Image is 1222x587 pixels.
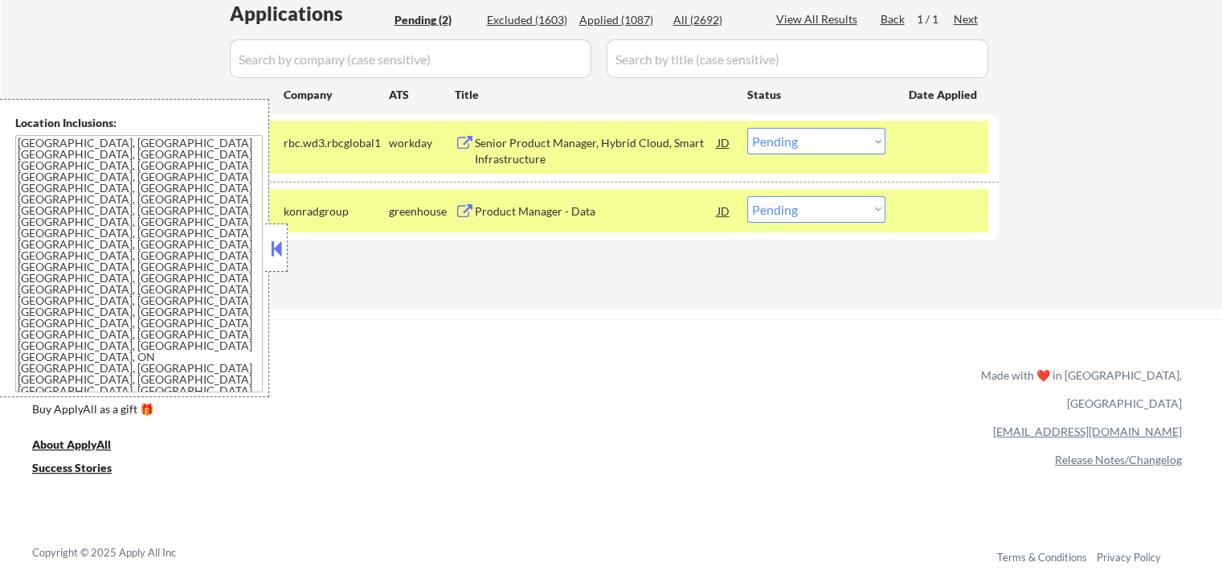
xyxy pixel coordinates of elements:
input: Search by company (case sensitive) [230,39,591,78]
div: Applied (1087) [579,12,660,28]
div: Location Inclusions: [15,115,263,131]
a: Terms & Conditions [997,551,1087,564]
div: View All Results [776,11,862,27]
u: Success Stories [32,461,112,474]
div: Status [747,80,885,109]
div: Senior Product Manager, Hybrid Cloud, Smart Infrastructure [475,135,717,166]
u: About ApplyAll [32,437,111,451]
div: Pending (2) [394,12,475,28]
div: konradgroup [284,203,389,220]
div: workday [389,135,455,151]
div: ATS [389,87,455,103]
a: About ApplyAll [32,436,133,456]
div: Copyright © 2025 Apply All Inc [32,545,217,561]
input: Search by title (case sensitive) [607,39,988,78]
div: Buy ApplyAll as a gift 🎁 [32,404,193,415]
div: Excluded (1603) [487,12,567,28]
div: Applications [230,4,389,23]
div: Title [455,87,732,103]
div: JD [716,196,732,225]
a: Refer & earn free applications 👯‍♀️ [32,384,645,400]
div: JD [716,128,732,157]
a: Success Stories [32,459,133,479]
div: Made with ❤️ in [GEOGRAPHIC_DATA], [GEOGRAPHIC_DATA] [975,361,1182,417]
div: Back [881,11,906,27]
div: All (2692) [673,12,754,28]
div: Company [284,87,389,103]
div: Date Applied [909,87,979,103]
a: Release Notes/Changelog [1055,453,1182,466]
div: Next [954,11,979,27]
div: Product Manager - Data [475,203,717,220]
a: Privacy Policy [1097,551,1161,564]
div: greenhouse [389,203,455,220]
div: 1 / 1 [917,11,954,27]
a: Buy ApplyAll as a gift 🎁 [32,400,193,421]
div: rbc.wd3.rbcglobal1 [284,135,389,151]
a: [EMAIL_ADDRESS][DOMAIN_NAME] [993,425,1182,438]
